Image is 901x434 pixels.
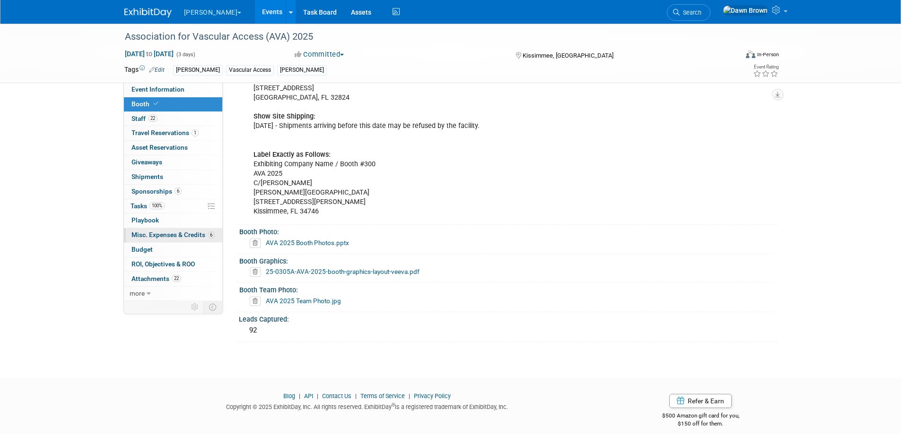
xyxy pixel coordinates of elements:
[124,185,222,199] a: Sponsorships6
[297,392,303,400] span: |
[175,51,195,58] span: (3 days)
[266,268,420,275] a: 25-0305A-AVA-2025-booth-graphics-layout-veeva.pdf
[680,9,701,16] span: Search
[624,420,777,428] div: $150 off for them.
[406,392,412,400] span: |
[250,269,264,275] a: Delete attachment?
[124,228,222,242] a: Misc. Expenses & Credits6
[131,216,159,224] span: Playbook
[175,187,182,195] span: 6
[131,158,162,166] span: Giveaways
[124,141,222,155] a: Asset Reservations
[149,67,165,73] a: Edit
[122,28,724,45] div: Association for Vascular Access (AVA) 2025
[131,129,199,136] span: Travel Reservations
[250,298,264,305] a: Delete attachment?
[226,65,274,75] div: Vascular Access
[149,202,165,209] span: 100%
[131,100,160,108] span: Booth
[723,5,768,16] img: Dawn Brown
[624,406,777,427] div: $500 Amazon gift card for you,
[124,112,222,126] a: Staff22
[187,301,203,313] td: Personalize Event Tab Strip
[667,4,710,21] a: Search
[124,213,222,228] a: Playbook
[239,225,773,237] div: Booth Photo:
[283,392,295,400] a: Blog
[353,392,359,400] span: |
[682,49,779,63] div: Event Format
[254,151,331,159] b: Label Exactly as Follows:
[131,144,188,151] span: Asset Reservations
[124,400,611,411] div: Copyright © 2025 ExhibitDay, Inc. All rights reserved. ExhibitDay is a registered trademark of Ex...
[266,297,341,305] a: AVA 2025 Team Photo.jpg
[124,83,222,97] a: Event Information
[124,199,222,213] a: Tasks100%
[131,115,157,122] span: Staff
[131,275,181,282] span: Attachments
[131,85,184,93] span: Event Information
[192,129,199,136] span: 1
[124,126,222,140] a: Travel Reservations1
[203,301,222,313] td: Toggle Event Tabs
[124,272,222,286] a: Attachments22
[124,257,222,272] a: ROI, Objectives & ROO
[124,287,222,301] a: more
[124,155,222,170] a: Giveaways
[250,240,264,247] a: Delete attachment?
[154,101,158,106] i: Booth reservation complete
[291,50,348,60] button: Committed
[145,50,154,58] span: to
[277,65,327,75] div: [PERSON_NAME]
[173,65,223,75] div: [PERSON_NAME]
[131,173,163,180] span: Shipments
[414,392,451,400] a: Privacy Policy
[131,231,215,238] span: Misc. Expenses & Credits
[266,239,349,247] a: AVA 2025 Booth Photos.pptx
[523,52,613,59] span: Kissimmee, [GEOGRAPHIC_DATA]
[131,260,195,268] span: ROI, Objectives & ROO
[131,246,153,253] span: Budget
[131,187,182,195] span: Sponsorships
[246,323,770,338] div: 92
[124,50,174,58] span: [DATE] [DATE]
[148,115,157,122] span: 22
[669,394,732,408] a: Refer & Earn
[172,275,181,282] span: 22
[315,392,321,400] span: |
[304,392,313,400] a: API
[124,243,222,257] a: Budget
[131,202,165,210] span: Tasks
[746,51,755,58] img: Format-Inperson.png
[124,170,222,184] a: Shipments
[254,112,315,120] b: Show Site Shipping:
[124,97,222,111] a: Booth
[360,392,405,400] a: Terms of Service
[124,8,172,17] img: ExhibitDay
[208,231,215,238] span: 6
[757,51,779,58] div: In-Person
[239,312,777,324] div: Leads Captured:
[322,392,351,400] a: Contact Us
[239,254,773,266] div: Booth Graphics:
[124,65,165,76] td: Tags
[392,402,395,408] sup: ®
[247,3,673,221] div: [DATE] – [DATE] [DATE] - [DATE] 8AM – 3:30PM Exhibiting Company Name / Booth # 300 AVA 2025 C/[PE...
[753,65,779,69] div: Event Rating
[130,289,145,297] span: more
[239,283,773,295] div: Booth Team Photo:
